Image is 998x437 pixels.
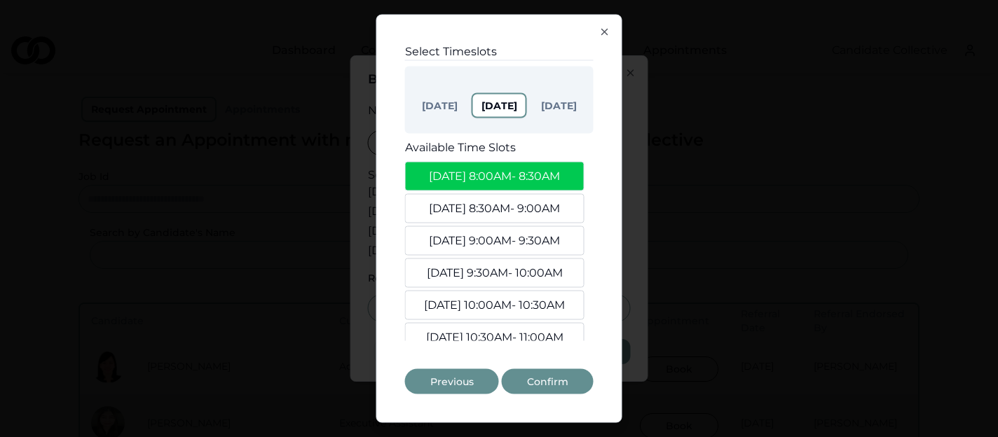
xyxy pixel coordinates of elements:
button: Confirm [502,369,594,394]
button: [DATE] [472,93,527,118]
button: [DATE] 10:30AM- 11:00AM [405,323,585,352]
button: [DATE] 8:30AM- 9:00AM [405,194,585,223]
button: [DATE] [413,95,466,117]
h3: Select Timeslots [405,43,594,60]
button: Previous [405,369,499,394]
button: [DATE] 10:00AM- 10:30AM [405,291,585,320]
h3: Available Time Slots [405,139,594,156]
button: [DATE] 8:00AM- 8:30AM [405,162,585,191]
button: [DATE] 9:30AM- 10:00AM [405,258,585,288]
button: [DATE] [533,95,585,117]
button: [DATE] 9:00AM- 9:30AM [405,226,585,256]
